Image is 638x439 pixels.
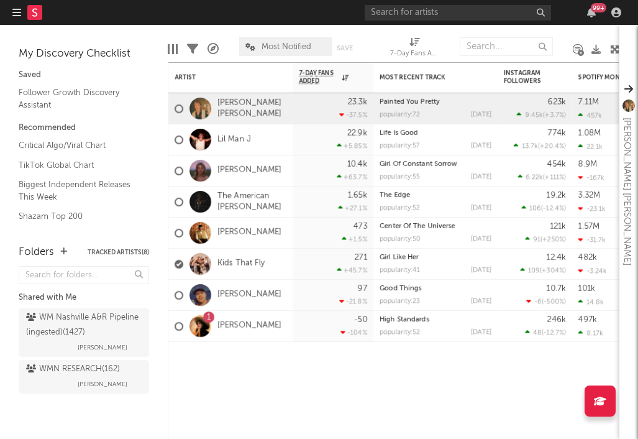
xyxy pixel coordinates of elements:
[19,47,149,62] div: My Discovery Checklist
[540,143,564,150] span: +20.4 %
[520,266,566,274] div: ( )
[380,130,491,137] div: Life Is Good
[337,45,353,52] button: Save
[619,118,634,266] div: [PERSON_NAME] [PERSON_NAME]
[217,192,286,213] a: The American [PERSON_NAME]
[19,68,149,83] div: Saved
[353,223,367,231] div: 473
[578,192,600,200] div: 3.32M
[525,235,566,243] div: ( )
[380,99,440,106] a: Painted You Pretty
[578,111,602,119] div: 457k
[217,228,281,238] a: [PERSON_NAME]
[262,43,311,51] span: Most Notified
[217,98,286,119] a: [PERSON_NAME] [PERSON_NAME]
[168,31,178,67] div: Edit Columns
[380,223,491,230] div: Center Of The Universe
[217,165,281,176] a: [PERSON_NAME]
[348,98,367,106] div: 23.3k
[578,267,607,275] div: -3.24k
[217,259,265,269] a: Kids That Fly
[550,223,566,231] div: 121k
[380,285,422,292] a: Good Things
[578,298,604,306] div: 14.8k
[26,310,139,340] div: WM Nashville A&R Pipeline (ingested) ( 1427 )
[471,205,491,211] div: [DATE]
[217,321,281,331] a: [PERSON_NAME]
[547,285,566,293] div: 10.7k
[517,173,566,181] div: ( )
[471,298,491,305] div: [DATE]
[533,330,542,336] span: 48
[19,159,137,172] a: TikTok Global Chart
[471,142,491,149] div: [DATE]
[347,129,367,137] div: 22.9k
[19,290,149,305] div: Shared with Me
[355,254,367,262] div: 271
[542,236,564,243] span: +250 %
[380,192,491,199] div: The Edge
[380,173,420,180] div: popularity: 55
[578,142,603,150] div: 22.1k
[460,37,553,56] input: Search...
[544,330,564,336] span: -12.7 %
[380,99,491,106] div: Painted You Pretty
[471,111,491,118] div: [DATE]
[354,316,367,324] div: -50
[348,192,367,200] div: 1.65k
[380,130,418,137] a: Life Is Good
[380,285,491,292] div: Good Things
[578,316,597,324] div: 497k
[19,178,137,203] a: Biggest Independent Releases This Week
[514,142,566,150] div: ( )
[19,139,137,152] a: Critical Algo/Viral Chart
[578,236,606,244] div: -31.7k
[533,236,540,243] span: 91
[529,205,541,212] span: 106
[19,121,149,136] div: Recommended
[525,112,543,119] span: 9.45k
[339,111,367,119] div: -37.5 %
[358,285,367,293] div: 97
[347,160,367,169] div: 10.4k
[578,129,601,137] div: 1.08M
[78,377,127,392] span: [PERSON_NAME]
[380,329,420,336] div: popularity: 52
[471,329,491,336] div: [DATE]
[380,205,420,211] div: popularity: 52
[547,316,566,324] div: 246k
[390,31,440,67] div: 7-Day Fans Added (7-Day Fans Added)
[578,205,606,213] div: -23.1k
[471,236,491,243] div: [DATE]
[380,223,455,230] a: Center Of The Universe
[578,173,604,182] div: -167k
[337,266,367,274] div: +45.7 %
[380,298,420,305] div: popularity: 23
[380,111,420,118] div: popularity: 72
[578,285,595,293] div: 101k
[390,47,440,62] div: 7-Day Fans Added (7-Day Fans Added)
[548,129,566,137] div: 774k
[471,267,491,274] div: [DATE]
[578,98,599,106] div: 7.11M
[542,267,564,274] span: +304 %
[578,160,597,169] div: 8.9M
[578,329,603,337] div: 8.17k
[380,267,420,274] div: popularity: 41
[380,161,457,168] a: Girl Of Constant Sorrow
[528,267,540,274] span: 109
[471,173,491,180] div: [DATE]
[545,112,564,119] span: +3.7 %
[19,86,137,111] a: Follower Growth Discovery Assistant
[578,254,597,262] div: 482k
[207,31,219,67] div: A&R Pipeline
[526,297,566,305] div: ( )
[175,73,268,81] div: Artist
[337,142,367,150] div: +5.85 %
[544,298,564,305] span: -500 %
[521,204,566,212] div: ( )
[525,328,566,336] div: ( )
[19,360,149,394] a: WMN RESEARCH(162)[PERSON_NAME]
[543,205,564,212] span: -12.4 %
[380,317,491,323] div: High Standards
